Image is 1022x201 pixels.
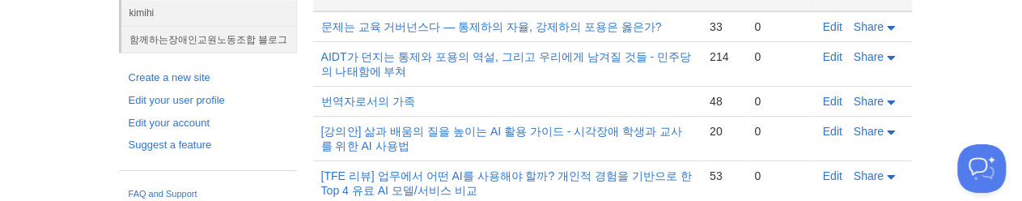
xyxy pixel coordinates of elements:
div: 33 [710,19,738,34]
span: Share [854,20,884,33]
span: Share [854,125,884,138]
div: 20 [710,124,738,139]
a: Edit [823,125,842,138]
span: Share [854,169,884,182]
iframe: Help Scout Beacon - Open [957,144,1006,193]
div: 0 [754,169,806,183]
a: Edit [823,169,842,182]
div: 214 [710,49,738,64]
div: 53 [710,169,738,183]
a: [강의안] 삶과 배움의 질을 높이는 AI 활용 가이드 - 시각장애 학생과 교사를 위한 AI 사용법 [321,125,682,152]
div: 0 [754,94,806,109]
span: Share [854,50,884,63]
a: Edit [823,50,842,63]
div: 48 [710,94,738,109]
a: 문제는 교육 거버넌스다 ― 통제하의 자율, 강제하의 포용은 옳은가? [321,20,662,33]
a: 번역자로서의 가족 [321,95,415,108]
a: [TFE 리뷰] 업무에서 어떤 AI를 사용해야 할까? 개인적 경험을 기반으로 한 Top 4 유료 AI 모델/서비스 비교 [321,169,692,197]
a: Edit [823,20,842,33]
span: Share [854,95,884,108]
div: 0 [754,19,806,34]
a: Edit your account [129,115,287,132]
a: 함께하는장애인교원노동조합 블로그 [121,26,297,53]
div: 0 [754,124,806,139]
div: 0 [754,49,806,64]
a: Edit your user profile [129,92,287,109]
a: Suggest a feature [129,137,287,154]
a: Create a new site [129,70,287,87]
a: Edit [823,95,842,108]
a: AIDT가 던지는 통제와 포용의 역설, 그리고 우리에게 남겨질 것들 - 민주당의 나태함에 부쳐 [321,50,691,78]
